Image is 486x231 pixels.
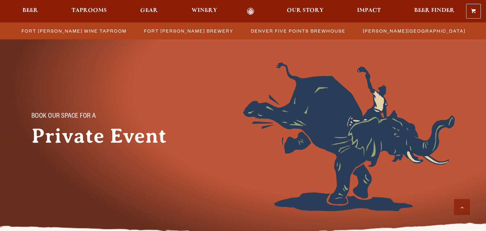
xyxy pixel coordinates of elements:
span: [PERSON_NAME][GEOGRAPHIC_DATA] [363,26,465,36]
span: Beer Finder [414,8,455,13]
span: Fort [PERSON_NAME] Wine Taproom [21,26,127,36]
a: Denver Five Points Brewhouse [247,26,349,36]
a: [PERSON_NAME][GEOGRAPHIC_DATA] [359,26,469,36]
a: Beer [18,8,42,15]
a: Odell Home [239,8,263,15]
a: Impact [353,8,385,15]
a: Winery [187,8,221,15]
span: Winery [192,8,217,13]
img: Foreground404 [243,62,455,211]
span: Fort [PERSON_NAME] Brewery [144,26,234,36]
a: Scroll to top [454,199,470,215]
a: Fort [PERSON_NAME] Wine Taproom [18,26,130,36]
a: Taprooms [67,8,111,15]
span: Impact [357,8,381,13]
h1: Private Event [31,124,185,147]
p: Book Our Space for a [31,113,173,121]
a: Gear [136,8,162,15]
a: Beer Finder [410,8,459,15]
span: Taprooms [72,8,107,13]
span: Gear [140,8,158,13]
span: Our Story [287,8,324,13]
a: Our Story [283,8,328,15]
span: Denver Five Points Brewhouse [251,26,345,36]
a: Fort [PERSON_NAME] Brewery [140,26,237,36]
span: Beer [22,8,38,13]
